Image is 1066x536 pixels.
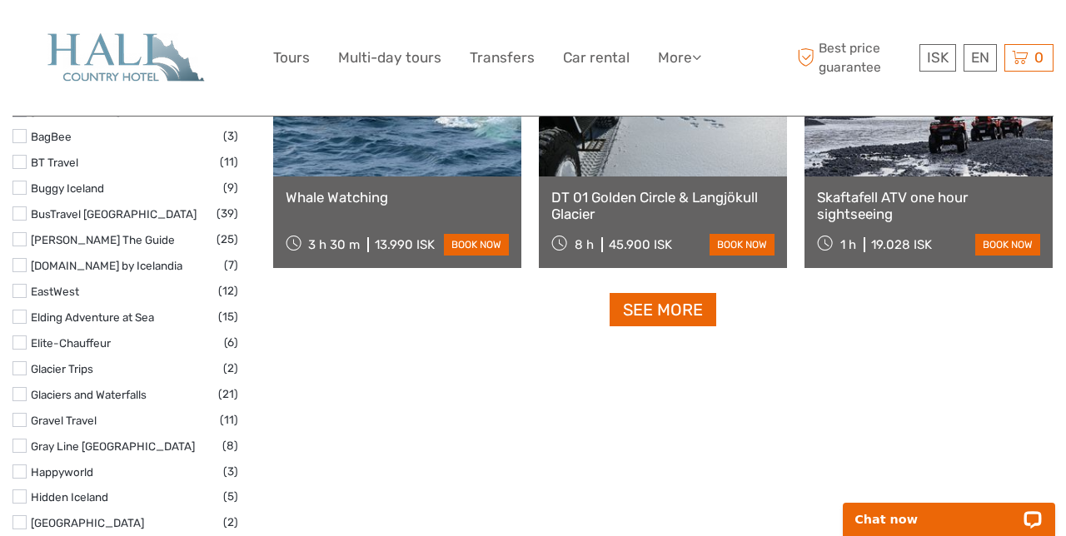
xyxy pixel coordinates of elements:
[964,44,997,72] div: EN
[31,156,78,169] a: BT Travel
[31,233,175,246] a: [PERSON_NAME] The Guide
[840,237,856,252] span: 1 h
[218,385,238,404] span: (21)
[220,152,238,171] span: (11)
[551,189,775,223] a: DT 01 Golden Circle & Langjökull Glacier
[817,189,1040,223] a: Skaftafell ATV one hour sightseeing
[273,46,310,70] a: Tours
[223,513,238,532] span: (2)
[31,465,93,479] a: Happyworld
[375,237,435,252] div: 13.990 ISK
[223,178,238,197] span: (9)
[31,130,72,143] a: BagBee
[444,234,509,256] a: book now
[31,362,93,375] a: Glacier Trips
[217,230,238,249] span: (25)
[658,46,701,70] a: More
[927,49,949,66] span: ISK
[223,359,238,378] span: (2)
[470,46,535,70] a: Transfers
[223,462,238,481] span: (3)
[308,237,360,252] span: 3 h 30 m
[224,333,238,352] span: (6)
[31,414,97,427] a: Gravel Travel
[338,46,441,70] a: Multi-day tours
[609,237,672,252] div: 45.900 ISK
[33,30,217,86] img: 907-8240d3ce-2828-4403-a03e-dde40b93cd63_logo_big.jpg
[222,436,238,455] span: (8)
[286,189,509,206] a: Whale Watching
[794,39,916,76] span: Best price guarantee
[31,388,147,401] a: Glaciers and Waterfalls
[31,439,195,453] a: Gray Line [GEOGRAPHIC_DATA]
[31,516,144,529] a: [GEOGRAPHIC_DATA]
[575,237,594,252] span: 8 h
[975,234,1040,256] a: book now
[1032,49,1046,66] span: 0
[224,256,238,275] span: (7)
[31,285,79,298] a: EastWest
[31,490,108,504] a: Hidden Iceland
[223,127,238,146] span: (3)
[220,410,238,429] span: (11)
[218,281,238,300] span: (12)
[832,484,1066,536] iframe: LiveChat chat widget
[31,207,197,221] a: BusTravel [GEOGRAPHIC_DATA]
[610,293,716,327] a: See more
[31,310,154,324] a: Elding Adventure at Sea
[223,487,238,506] span: (5)
[871,237,932,252] div: 19.028 ISK
[31,181,104,195] a: Buggy Iceland
[31,259,182,272] a: [DOMAIN_NAME] by Icelandia
[31,336,111,350] a: Elite-Chauffeur
[217,204,238,223] span: (39)
[710,234,775,256] a: book now
[563,46,630,70] a: Car rental
[218,307,238,326] span: (15)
